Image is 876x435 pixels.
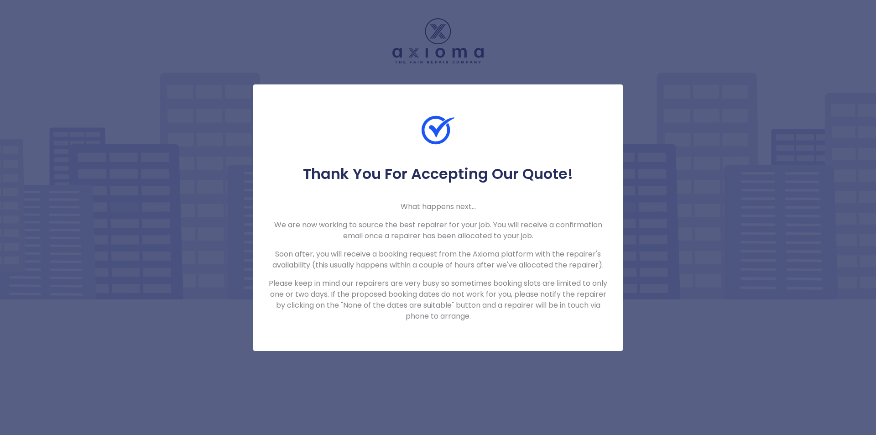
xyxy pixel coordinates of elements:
p: Please keep in mind our repairers are very busy so sometimes booking slots are limited to only on... [268,278,608,322]
p: We are now working to source the best repairer for your job. You will receive a confirmation emai... [268,220,608,241]
h5: Thank You For Accepting Our Quote! [268,165,608,183]
p: Soon after, you will receive a booking request from the Axioma platform with the repairer's avail... [268,249,608,271]
p: What happens next... [268,201,608,212]
img: Check [422,114,454,147]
